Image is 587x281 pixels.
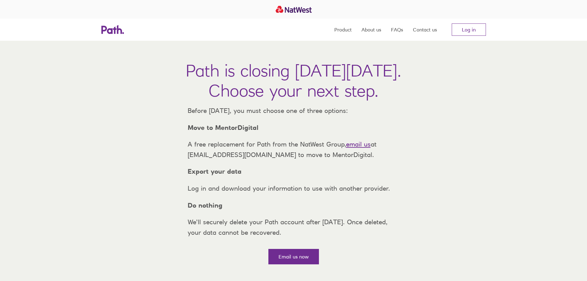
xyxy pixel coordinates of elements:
[183,183,405,194] p: Log in and download your information to use with another provider.
[183,139,405,160] p: A free replacement for Path from the NatWest Group, at [EMAIL_ADDRESS][DOMAIN_NAME] to move to Me...
[452,23,486,36] a: Log in
[186,60,401,101] h1: Path is closing [DATE][DATE]. Choose your next step.
[391,19,403,41] a: FAQs
[188,201,222,209] strong: Do nothing
[188,167,242,175] strong: Export your data
[413,19,437,41] a: Contact us
[346,140,371,148] a: email us
[183,105,405,116] p: Before [DATE], you must choose one of three options:
[188,124,259,131] strong: Move to MentorDigital
[334,19,352,41] a: Product
[183,217,405,238] p: We’ll securely delete your Path account after [DATE]. Once deleted, your data cannot be recovered.
[268,249,319,264] a: Email us now
[361,19,381,41] a: About us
